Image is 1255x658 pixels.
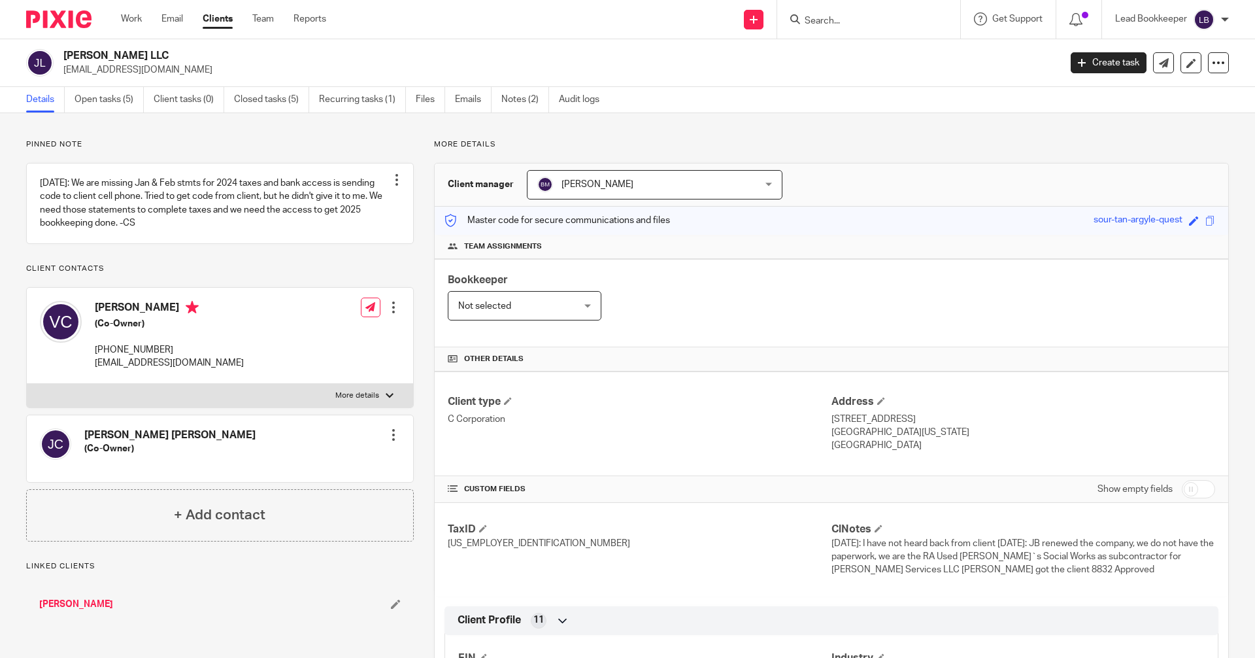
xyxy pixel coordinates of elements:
a: Recurring tasks (1) [319,87,406,113]
h4: CUSTOM FIELDS [448,484,831,494]
img: Pixie [26,10,92,28]
span: [US_EMPLOYER_IDENTIFICATION_NUMBER] [448,539,630,548]
a: Email [161,12,183,26]
h4: [PERSON_NAME] [95,301,244,317]
a: Audit logs [559,87,609,113]
div: sour-tan-argyle-quest [1094,213,1182,228]
img: svg%3E [26,49,54,77]
span: Get Support [992,14,1043,24]
a: Work [121,12,142,26]
span: Not selected [458,302,511,311]
p: Lead Bookkeeper [1115,12,1187,26]
h4: [PERSON_NAME] [PERSON_NAME] [84,428,256,442]
p: [STREET_ADDRESS] [831,413,1215,426]
a: Create task [1071,52,1146,73]
h4: Client type [448,395,831,409]
h5: (Co-Owner) [95,317,244,330]
a: Closed tasks (5) [234,87,309,113]
i: Primary [186,301,199,314]
p: Pinned note [26,139,414,150]
p: More details [434,139,1229,150]
p: [EMAIL_ADDRESS][DOMAIN_NAME] [95,356,244,370]
span: 11 [533,614,544,627]
h4: TaxID [448,523,831,536]
a: Open tasks (5) [75,87,144,113]
p: More details [335,390,379,401]
p: [EMAIL_ADDRESS][DOMAIN_NAME] [63,63,1051,77]
h2: [PERSON_NAME] LLC [63,49,854,63]
p: [PHONE_NUMBER] [95,343,244,356]
a: Team [252,12,274,26]
a: Details [26,87,65,113]
h4: ClNotes [831,523,1215,536]
span: Other details [464,354,524,364]
img: svg%3E [537,177,553,192]
h5: (Co-Owner) [84,442,256,455]
img: svg%3E [40,428,71,460]
label: Show empty fields [1097,483,1173,496]
p: [GEOGRAPHIC_DATA] [831,439,1215,452]
h4: Address [831,395,1215,409]
a: Files [416,87,445,113]
p: Client contacts [26,264,414,274]
img: svg%3E [40,301,82,343]
a: Clients [203,12,233,26]
input: Search [803,16,921,27]
h3: Client manager [448,178,514,191]
span: Team assignments [464,241,542,252]
a: Reports [293,12,326,26]
span: [DATE]: I have not heard back from client [DATE]: JB renewed the company, we do not have the pape... [831,539,1214,575]
p: [GEOGRAPHIC_DATA][US_STATE] [831,426,1215,439]
p: Linked clients [26,561,414,572]
span: Client Profile [458,614,521,627]
a: Client tasks (0) [154,87,224,113]
p: Master code for secure communications and files [444,214,670,227]
img: svg%3E [1194,9,1214,30]
a: [PERSON_NAME] [39,598,113,611]
p: C Corporation [448,413,831,426]
a: Emails [455,87,492,113]
span: Bookkeeper [448,275,508,285]
span: [PERSON_NAME] [561,180,633,189]
h4: + Add contact [174,505,265,525]
a: Notes (2) [501,87,549,113]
